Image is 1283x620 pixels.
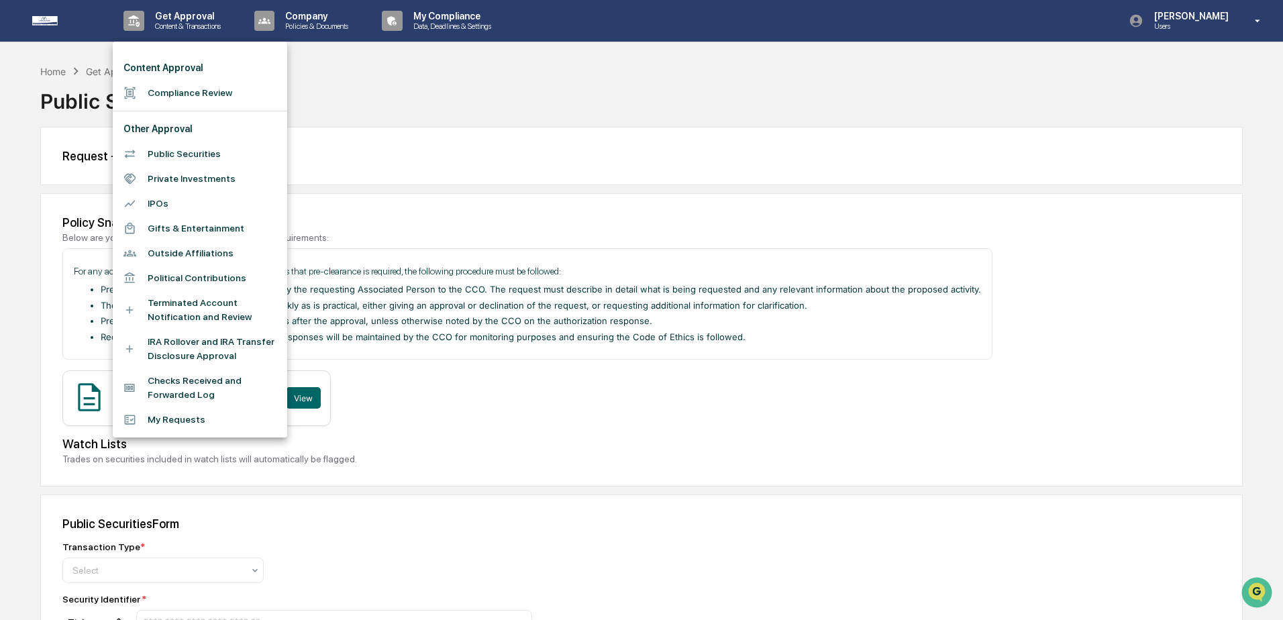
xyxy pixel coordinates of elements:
li: Content Approval [113,56,287,81]
li: Political Contributions [113,266,287,291]
li: Public Securities [113,142,287,166]
li: Outside Affiliations [113,241,287,266]
div: Start new chat [46,103,220,116]
a: 🗄️Attestations [92,164,172,188]
span: Preclearance [27,169,87,183]
div: 🔎 [13,196,24,207]
li: Terminated Account Notification and Review [113,291,287,329]
p: How can we help? [13,28,244,50]
li: Checks Received and Forwarded Log [113,368,287,407]
input: Clear [35,61,221,75]
div: 🗄️ [97,170,108,181]
li: My Requests [113,407,287,432]
img: 1746055101610-c473b297-6a78-478c-a979-82029cc54cd1 [13,103,38,127]
iframe: Open customer support [1240,576,1276,612]
li: IPOs [113,191,287,216]
li: Private Investments [113,166,287,191]
a: 🔎Data Lookup [8,189,90,213]
span: Data Lookup [27,195,85,208]
div: We're available if you need us! [46,116,170,127]
button: Start new chat [228,107,244,123]
li: Gifts & Entertainment [113,216,287,241]
li: Compliance Review [113,81,287,105]
span: Pylon [134,227,162,238]
a: Powered byPylon [95,227,162,238]
span: Attestations [111,169,166,183]
li: Other Approval [113,117,287,142]
li: IRA Rollover and IRA Transfer Disclosure Approval [113,329,287,368]
div: 🖐️ [13,170,24,181]
a: 🖐️Preclearance [8,164,92,188]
